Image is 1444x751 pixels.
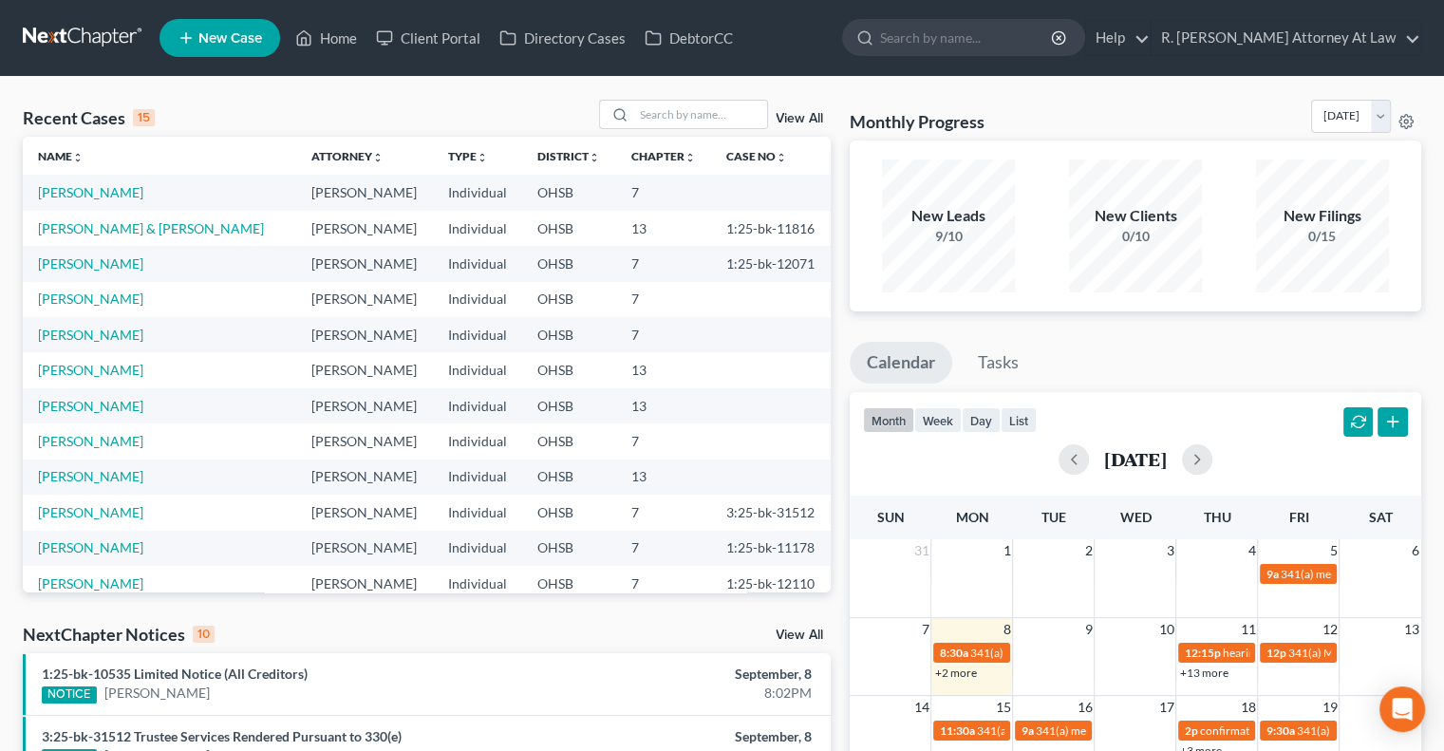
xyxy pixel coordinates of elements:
td: 7 [616,246,712,281]
a: +2 more [934,666,976,680]
td: OHSB [522,423,616,459]
td: Individual [432,423,522,459]
span: 341(a) meeting for [PERSON_NAME] [976,723,1159,738]
td: [PERSON_NAME] [296,566,433,601]
a: [PERSON_NAME] [38,575,143,591]
i: unfold_more [684,152,696,163]
span: 9:30a [1266,723,1294,738]
td: Individual [432,175,522,210]
span: Mon [955,509,988,525]
input: Search by name... [634,101,767,128]
td: OHSB [522,388,616,423]
td: 7 [616,175,712,210]
span: 1 [1001,539,1012,562]
td: 7 [616,423,712,459]
td: 13 [616,352,712,387]
td: 13 [616,388,712,423]
span: 11:30a [939,723,974,738]
span: 7 [919,618,930,641]
td: Individual [432,566,522,601]
td: Individual [432,531,522,566]
div: 0/15 [1256,227,1389,246]
td: Individual [432,352,522,387]
td: [PERSON_NAME] [296,175,433,210]
div: September, 8 [568,727,812,746]
span: 341(a) meeting for [PERSON_NAME] [969,646,1153,660]
button: day [962,407,1001,433]
td: 1:25-bk-11178 [711,531,831,566]
a: Typeunfold_more [447,149,487,163]
span: 9 [1082,618,1094,641]
a: Help [1086,21,1150,55]
div: Recent Cases [23,106,155,129]
div: New Filings [1256,205,1389,227]
td: [PERSON_NAME] [296,423,433,459]
td: OHSB [522,352,616,387]
td: [PERSON_NAME] [296,211,433,246]
i: unfold_more [72,152,84,163]
td: OHSB [522,317,616,352]
span: 2p [1184,723,1197,738]
a: Nameunfold_more [38,149,84,163]
a: View All [776,112,823,125]
span: 15 [993,696,1012,719]
span: 12:15p [1184,646,1220,660]
button: list [1001,407,1037,433]
a: Districtunfold_more [537,149,600,163]
span: 18 [1238,696,1257,719]
div: 8:02PM [568,684,812,703]
i: unfold_more [776,152,787,163]
span: 17 [1156,696,1175,719]
a: Attorneyunfold_more [311,149,384,163]
td: Individual [432,246,522,281]
a: Calendar [850,342,952,384]
a: [PERSON_NAME] [38,327,143,343]
td: Individual [432,495,522,530]
h2: [DATE] [1104,449,1167,469]
td: Individual [432,388,522,423]
i: unfold_more [476,152,487,163]
td: [PERSON_NAME] [296,495,433,530]
span: hearing for [PERSON_NAME] [1222,646,1368,660]
span: 3 [1164,539,1175,562]
span: Thu [1203,509,1230,525]
i: unfold_more [372,152,384,163]
a: View All [776,629,823,642]
a: R. [PERSON_NAME] Attorney At Law [1152,21,1420,55]
button: week [914,407,962,433]
td: 7 [616,566,712,601]
div: NextChapter Notices [23,623,215,646]
td: [PERSON_NAME] [296,246,433,281]
span: Wed [1119,509,1151,525]
span: 6 [1410,539,1421,562]
div: New Clients [1069,205,1202,227]
td: [PERSON_NAME] [296,388,433,423]
span: 4 [1246,539,1257,562]
a: [PERSON_NAME] [38,184,143,200]
td: 13 [616,211,712,246]
a: Chapterunfold_more [631,149,696,163]
td: 7 [616,317,712,352]
div: Open Intercom Messenger [1379,686,1425,732]
span: Fri [1288,509,1308,525]
input: Search by name... [880,20,1054,55]
span: 9a [1266,567,1278,581]
a: [PERSON_NAME] & [PERSON_NAME] [38,220,264,236]
a: Client Portal [366,21,490,55]
a: [PERSON_NAME] [38,539,143,555]
td: [PERSON_NAME] [296,352,433,387]
i: unfold_more [589,152,600,163]
div: 0/10 [1069,227,1202,246]
a: [PERSON_NAME] [38,255,143,272]
td: 3:25-bk-31512 [711,495,831,530]
span: New Case [198,31,262,46]
span: 16 [1075,696,1094,719]
a: Home [286,21,366,55]
button: month [863,407,914,433]
span: Sun [876,509,904,525]
span: Tue [1041,509,1066,525]
td: OHSB [522,495,616,530]
td: OHSB [522,175,616,210]
td: [PERSON_NAME] [296,317,433,352]
a: Case Nounfold_more [726,149,787,163]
